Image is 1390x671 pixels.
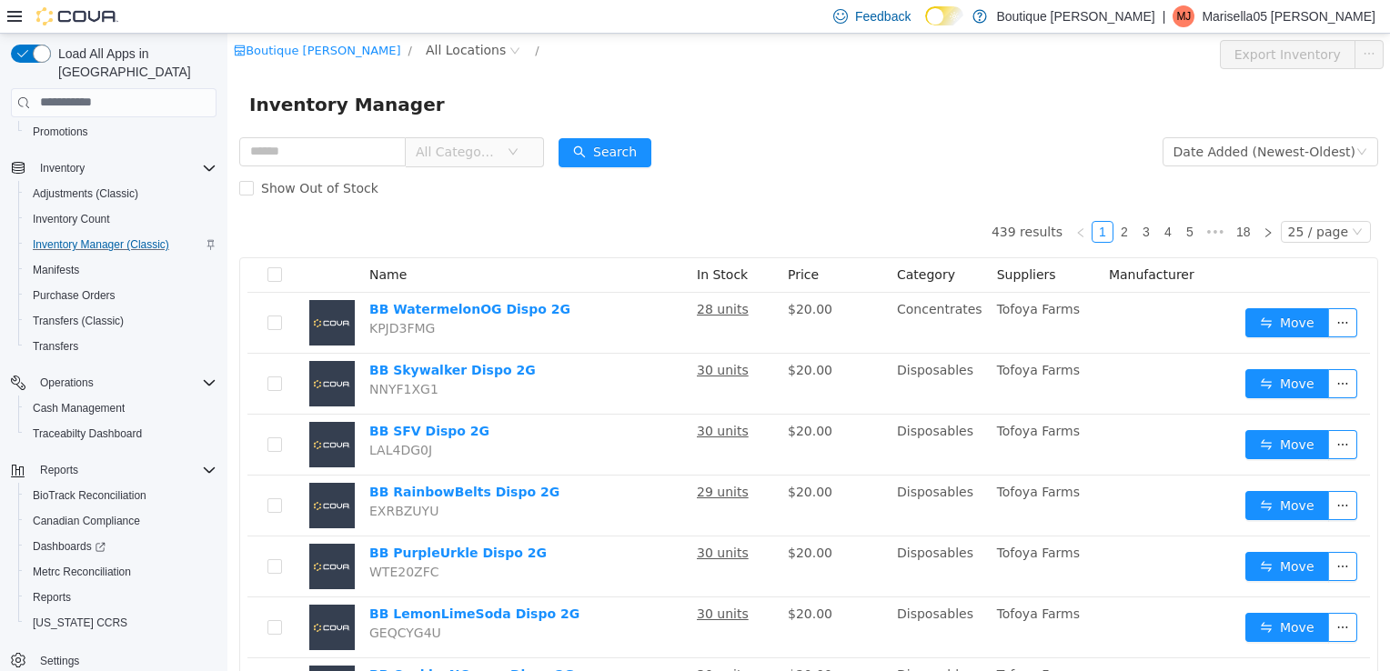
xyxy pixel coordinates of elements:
span: Adjustments (Classic) [33,186,138,201]
span: Name [142,234,179,248]
span: Reports [33,459,217,481]
button: Inventory Manager (Classic) [18,232,224,257]
button: Inventory Count [18,206,224,232]
div: Date Added (Newest-Oldest) [946,105,1128,132]
span: Inventory Count [25,208,217,230]
button: Reports [33,459,86,481]
span: Washington CCRS [25,612,217,634]
span: MJ [1176,5,1191,27]
a: BB RainbowBelts Dispo 2G [142,451,332,466]
a: BioTrack Reconciliation [25,485,154,506]
span: $20.00 [560,512,605,526]
span: Dark Mode [925,25,926,26]
button: icon: ellipsis [1127,6,1156,35]
td: Disposables [662,320,762,381]
span: Metrc Reconciliation [33,565,131,579]
a: 4 [931,188,951,208]
span: Reports [25,586,217,608]
span: Dashboards [25,536,217,557]
button: Operations [33,372,101,394]
span: Canadian Compliance [25,510,217,532]
button: Traceabilty Dashboard [18,421,224,446]
span: Suppliers [770,234,829,248]
a: Metrc Reconciliation [25,561,138,583]
span: Tofoya Farms [770,329,852,344]
span: LAL4DG0J [142,409,205,424]
span: Tofoya Farms [770,634,852,648]
a: BB Skywalker Dispo 2G [142,329,308,344]
span: Transfers (Classic) [33,314,124,328]
a: Traceabilty Dashboard [25,423,149,445]
span: Settings [33,648,217,671]
span: Settings [40,654,79,668]
button: icon: swapMove [1018,518,1102,547]
span: Tofoya Farms [770,451,852,466]
span: $20.00 [560,390,605,405]
button: Reports [4,457,224,483]
span: Dashboards [33,539,106,554]
li: Next Page [1030,187,1052,209]
li: 3 [908,187,930,209]
button: icon: swapMove [1018,275,1102,304]
span: $20.00 [560,451,605,466]
span: Inventory Manager (Classic) [33,237,169,252]
p: Boutique [PERSON_NAME] [996,5,1154,27]
span: $20.00 [560,329,605,344]
span: Price [560,234,591,248]
button: Transfers [18,334,224,359]
a: [US_STATE] CCRS [25,612,135,634]
span: Inventory Manager (Classic) [25,234,217,255]
button: Inventory [4,155,224,181]
a: Reports [25,586,78,608]
span: $20.00 [560,634,605,648]
span: ••• [973,187,1002,209]
button: icon: ellipsis [1101,275,1130,304]
span: BioTrack Reconciliation [33,488,146,503]
a: BB SFV Dispo 2G [142,390,262,405]
span: Tofoya Farms [770,573,852,587]
button: icon: swapMove [1018,579,1102,608]
a: Inventory Manager (Classic) [25,234,176,255]
li: Previous Page [842,187,864,209]
button: Reports [18,585,224,610]
button: Operations [4,370,224,396]
span: Transfers [33,339,78,354]
a: Adjustments (Classic) [25,183,146,205]
td: Disposables [662,381,762,442]
img: BB RainbowBelts Dispo 2G placeholder [82,449,127,495]
img: BB Skywalker Dispo 2G placeholder [82,327,127,373]
a: BB WatermelonOG Dispo 2G [142,268,343,283]
i: icon: down [1129,113,1140,125]
span: GEQCYG4U [142,592,214,606]
span: Manifests [33,263,79,277]
button: icon: swapMove [1018,457,1102,486]
span: Inventory Manager [22,56,228,85]
span: Inventory [40,161,85,175]
span: Feedback [855,7,911,25]
button: Adjustments (Classic) [18,181,224,206]
span: $20.00 [560,268,605,283]
span: Tofoya Farms [770,512,852,526]
span: Transfers (Classic) [25,310,217,332]
button: icon: ellipsis [1101,457,1130,486]
td: Disposables [662,503,762,564]
img: BB SFV Dispo 2G placeholder [82,388,127,434]
span: Tofoya Farms [770,390,852,405]
u: 30 units [469,329,521,344]
span: Manifests [25,259,217,281]
button: [US_STATE] CCRS [18,610,224,636]
button: Metrc Reconciliation [18,559,224,585]
button: icon: ellipsis [1101,579,1130,608]
span: Manufacturer [881,234,967,248]
a: BB LemonLimeSoda Dispo 2G [142,573,352,587]
span: Operations [40,376,94,390]
li: 5 [952,187,973,209]
li: 18 [1002,187,1030,209]
span: Load All Apps in [GEOGRAPHIC_DATA] [51,45,217,81]
span: Purchase Orders [25,285,217,306]
span: / [181,10,185,24]
i: icon: right [1035,194,1046,205]
button: Canadian Compliance [18,508,224,534]
a: 1 [865,188,885,208]
span: KPJD3FMG [142,287,207,302]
